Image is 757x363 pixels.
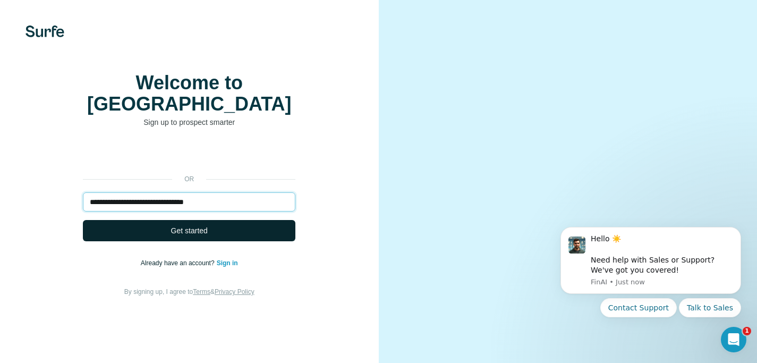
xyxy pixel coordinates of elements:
span: 1 [743,327,751,335]
p: or [172,174,206,184]
a: Terms [193,288,210,296]
a: Sign in [217,259,238,267]
button: Get started [83,220,295,241]
span: Already have an account? [141,259,217,267]
h1: Welcome to [GEOGRAPHIC_DATA] [83,72,295,115]
iframe: Sign in with Google Button [78,143,301,167]
p: Sign up to prospect smarter [83,117,295,128]
img: Surfe's logo [25,26,64,37]
iframe: Intercom live chat [721,327,746,352]
span: Get started [171,225,208,236]
iframe: Intercom notifications message [545,214,757,358]
span: By signing up, I agree to & [124,288,254,296]
a: Privacy Policy [215,288,254,296]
